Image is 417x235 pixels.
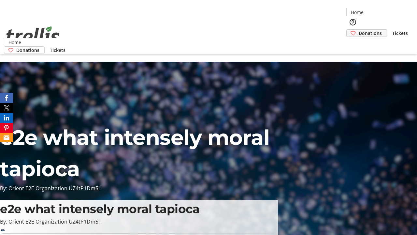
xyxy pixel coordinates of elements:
a: Donations [346,29,387,37]
span: Donations [359,30,382,37]
span: Home [8,39,21,46]
button: Cart [346,37,359,50]
a: Home [4,39,25,46]
a: Donations [4,46,45,54]
span: Donations [16,47,39,54]
a: Home [347,9,367,16]
span: Home [351,9,364,16]
button: Help [346,16,359,29]
img: Orient E2E Organization UZ4tP1Dm5l's Logo [4,19,62,52]
span: Tickets [392,30,408,37]
a: Tickets [387,30,413,37]
span: Tickets [50,47,65,54]
a: Tickets [45,47,71,54]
